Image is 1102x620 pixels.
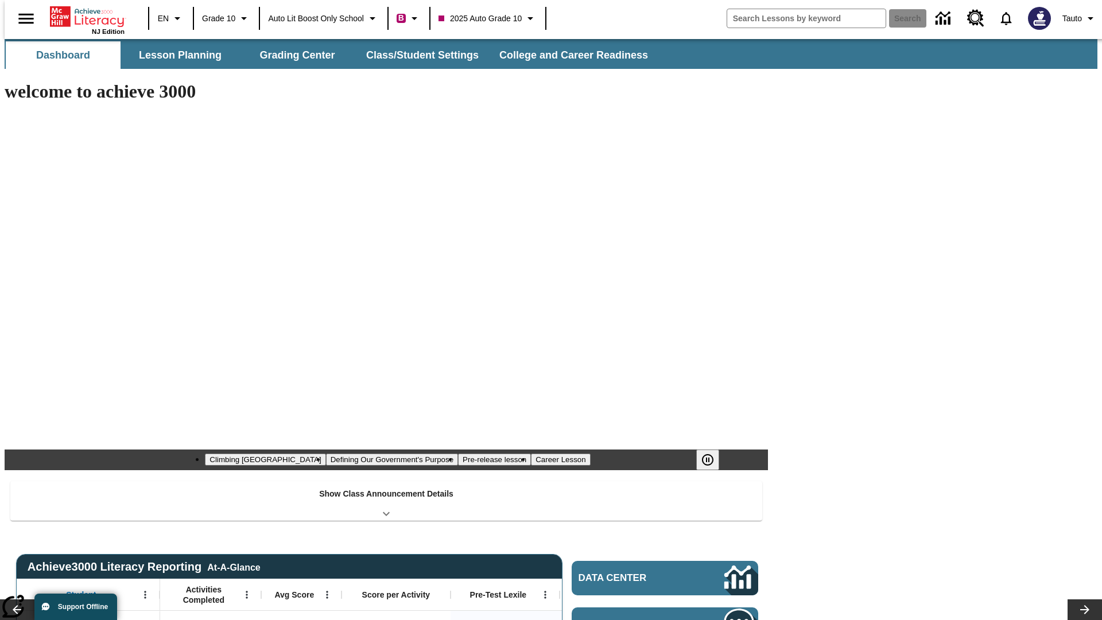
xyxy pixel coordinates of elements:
a: Data Center [572,561,758,595]
a: Notifications [991,3,1021,33]
div: SubNavbar [5,39,1097,69]
button: School: Auto Lit Boost only School, Select your school [263,8,384,29]
button: Slide 1 Climbing Mount Tai [205,454,325,466]
img: Avatar [1028,7,1051,30]
button: Open Menu [319,586,336,603]
button: Support Offline [34,594,117,620]
button: Open side menu [9,2,43,36]
div: Pause [696,449,731,470]
p: Show Class Announcement Details [319,488,453,500]
span: Score per Activity [362,590,430,600]
button: Dashboard [6,41,121,69]
button: Language: EN, Select a language [153,8,189,29]
div: Home [50,4,125,35]
input: search field [727,9,886,28]
button: Lesson carousel, Next [1068,599,1102,620]
div: SubNavbar [5,41,658,69]
button: Profile/Settings [1058,8,1102,29]
button: Slide 4 Career Lesson [531,454,590,466]
span: Activities Completed [166,584,242,605]
span: NJ Edition [92,28,125,35]
span: Pre-Test Lexile [470,590,527,600]
div: Show Class Announcement Details [10,481,762,521]
a: Data Center [929,3,960,34]
span: Grade 10 [202,13,235,25]
button: Slide 3 Pre-release lesson [458,454,531,466]
button: Grade: Grade 10, Select a grade [197,8,255,29]
span: 2025 Auto Grade 10 [439,13,522,25]
span: Auto Lit Boost only School [268,13,364,25]
span: B [398,11,404,25]
span: Tauto [1062,13,1082,25]
div: At-A-Glance [207,560,260,573]
button: College and Career Readiness [490,41,657,69]
button: Class: 2025 Auto Grade 10, Select your class [434,8,542,29]
button: Boost Class color is violet red. Change class color [392,8,426,29]
button: Lesson Planning [123,41,238,69]
button: Pause [696,449,719,470]
span: Achieve3000 Literacy Reporting [28,560,261,573]
button: Open Menu [537,586,554,603]
button: Open Menu [137,586,154,603]
span: EN [158,13,169,25]
span: Avg Score [274,590,314,600]
button: Grading Center [240,41,355,69]
a: Resource Center, Will open in new tab [960,3,991,34]
span: Student [66,590,96,600]
span: Support Offline [58,603,108,611]
a: Home [50,5,125,28]
button: Select a new avatar [1021,3,1058,33]
h1: welcome to achieve 3000 [5,81,768,102]
button: Open Menu [238,586,255,603]
button: Slide 2 Defining Our Government's Purpose [326,454,458,466]
button: Class/Student Settings [357,41,488,69]
span: Data Center [579,572,686,584]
